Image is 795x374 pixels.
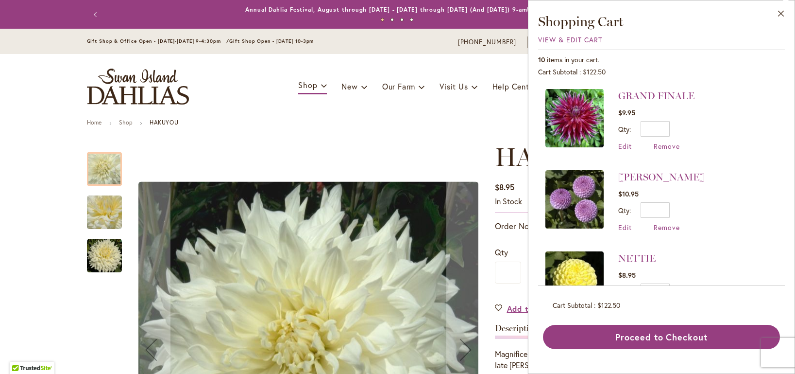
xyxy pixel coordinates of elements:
span: Shopping Cart [538,13,624,30]
a: Remove [654,142,680,151]
span: $10.95 [618,189,639,198]
label: Qty [618,206,631,215]
img: GRAND FINALE [545,89,604,147]
a: GRAND FINALE [618,90,694,102]
a: [PERSON_NAME] [618,171,705,183]
div: Availability [495,196,522,207]
img: NETTIE [545,251,604,310]
span: items in your cart. [547,55,599,64]
img: FRANK HOLMES [545,170,604,229]
span: Our Farm [382,81,415,91]
button: Previous [87,5,106,24]
span: $122.50 [597,301,620,310]
a: Annual Dahlia Festival, August through [DATE] - [DATE] through [DATE] (And [DATE]) 9-am5:30pm [245,6,550,13]
strong: HAKUYOU [150,119,178,126]
div: Hakuyou [87,186,132,229]
a: Add to Wish List [495,303,574,314]
p: Order Now for Spring 2026 Delivery [495,220,709,232]
span: Cart Subtotal [538,67,577,76]
button: 1 of 4 [381,18,384,21]
a: Description [495,324,539,338]
a: NETTIE [618,252,656,264]
span: New [341,81,357,91]
span: In stock [495,196,522,206]
div: Detailed Product Info [495,324,709,371]
a: Shop [119,119,133,126]
div: Hakuyou [87,142,132,186]
a: Home [87,119,102,126]
span: Qty [495,247,508,257]
a: NETTIE [545,251,604,313]
a: Remove [654,223,680,232]
a: Edit [618,223,632,232]
img: Hakuyou [87,186,122,239]
span: Gift Shop & Office Open - [DATE]-[DATE] 9-4:30pm / [87,38,230,44]
div: Hakuyou [87,229,122,272]
span: HAKUYOU [495,142,626,172]
span: Shop [298,80,317,90]
iframe: Launch Accessibility Center [7,339,34,367]
span: $122.50 [583,67,606,76]
button: 2 of 4 [390,18,394,21]
span: Cart Subtotal [553,301,592,310]
a: Edit [618,142,632,151]
span: 10 [538,55,545,64]
a: FRANK HOLMES [545,170,604,232]
a: [PHONE_NUMBER] [458,37,517,47]
a: GRAND FINALE [545,89,604,151]
div: Magnificent 12" white blossoms on a very sturdy 3 1/2' plant. A late [PERSON_NAME], but well wort... [495,349,709,371]
span: $8.95 [495,182,514,192]
label: Qty [618,125,631,134]
button: 3 of 4 [400,18,404,21]
span: Gift Shop Open - [DATE] 10-3pm [229,38,314,44]
span: Add to Wish List [507,303,574,314]
span: $8.95 [618,270,636,280]
button: 4 of 4 [410,18,413,21]
span: Visit Us [440,81,468,91]
span: $9.95 [618,108,635,117]
a: store logo [87,69,189,105]
span: Help Center [492,81,537,91]
img: Hakuyou [87,238,122,273]
button: Proceed to Checkout [543,325,780,349]
a: View & Edit Cart [538,35,602,44]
